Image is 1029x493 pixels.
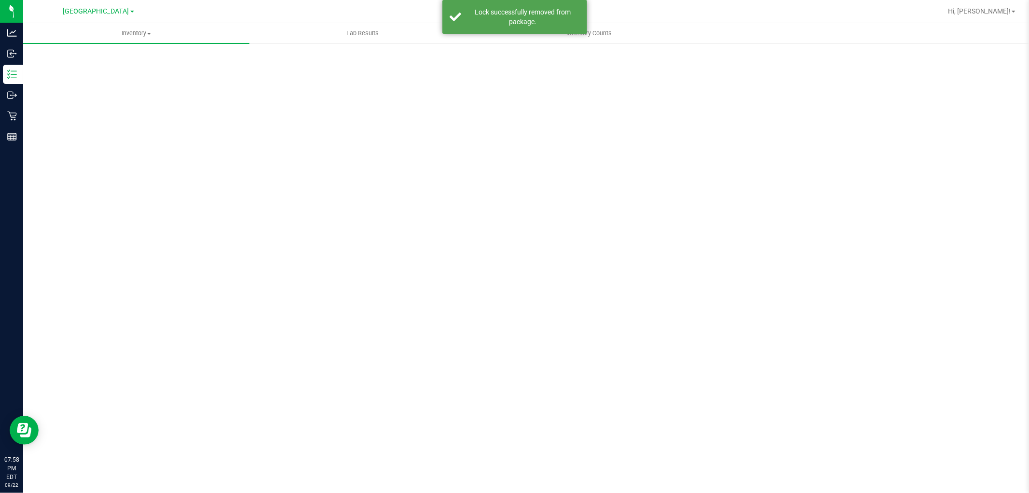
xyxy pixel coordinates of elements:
a: Inventory Counts [476,23,702,43]
span: Hi, [PERSON_NAME]! [948,7,1011,15]
span: Lab Results [333,29,392,38]
p: 07:58 PM EDT [4,455,19,481]
a: Lab Results [249,23,476,43]
inline-svg: Inbound [7,49,17,58]
span: Inventory [23,29,249,38]
a: Inventory [23,23,249,43]
inline-svg: Inventory [7,70,17,79]
inline-svg: Analytics [7,28,17,38]
inline-svg: Outbound [7,90,17,100]
p: 09/22 [4,481,19,489]
span: [GEOGRAPHIC_DATA] [63,7,129,15]
inline-svg: Reports [7,132,17,141]
inline-svg: Retail [7,111,17,121]
iframe: Resource center [10,416,39,445]
div: Lock successfully removed from package. [466,7,580,27]
span: Inventory Counts [553,29,625,38]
